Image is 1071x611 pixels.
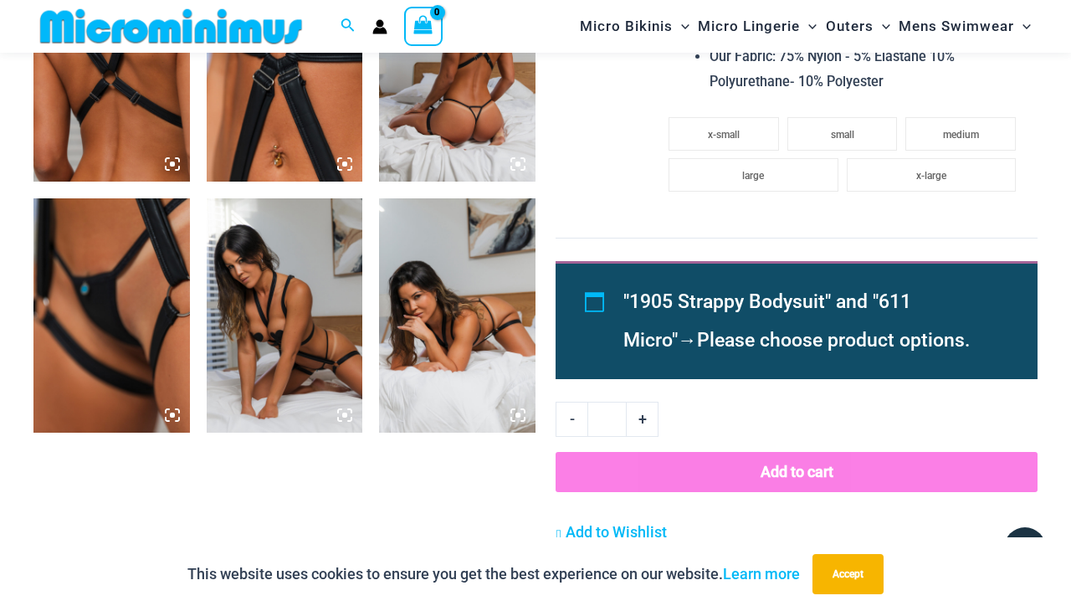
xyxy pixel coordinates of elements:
[556,520,667,545] a: Add to Wishlist
[404,7,443,45] a: View Shopping Cart, empty
[587,402,627,437] input: Product quantity
[943,129,979,141] span: medium
[698,5,800,48] span: Micro Lingerie
[627,402,658,437] a: +
[710,44,1024,94] li: Our Fabric: 75% Nylon - 5% Elastane 10% Polyurethane- 10% Polyester
[576,5,694,48] a: Micro BikinisMenu ToggleMenu Toggle
[723,565,800,583] a: Learn more
[847,158,1016,192] li: x-large
[623,290,911,352] span: "1905 Strappy Bodysuit" and "611 Micro"
[623,283,1000,360] li: →
[669,117,779,151] li: x-small
[916,170,946,182] span: x-large
[822,5,894,48] a: OutersMenu ToggleMenu Toggle
[894,5,1035,48] a: Mens SwimwearMenu ToggleMenu Toggle
[831,129,854,141] span: small
[787,117,898,151] li: small
[697,329,970,352] span: Please choose product options.
[826,5,874,48] span: Outers
[673,5,689,48] span: Menu Toggle
[694,5,821,48] a: Micro LingerieMenu ToggleMenu Toggle
[33,8,309,45] img: MM SHOP LOGO FLAT
[580,5,673,48] span: Micro Bikinis
[708,129,740,141] span: x-small
[207,198,363,433] img: Truth or Dare Black 1905 Bodysuit 611 Micro
[812,554,884,594] button: Accept
[800,5,817,48] span: Menu Toggle
[573,3,1038,50] nav: Site Navigation
[899,5,1014,48] span: Mens Swimwear
[566,523,667,541] span: Add to Wishlist
[341,16,356,37] a: Search icon link
[742,170,764,182] span: large
[187,562,800,587] p: This website uses cookies to ensure you get the best experience on our website.
[556,452,1038,492] button: Add to cart
[669,158,838,192] li: large
[874,5,890,48] span: Menu Toggle
[905,117,1016,151] li: medium
[1014,5,1031,48] span: Menu Toggle
[379,198,535,433] img: Truth or Dare Black 1905 Bodysuit 611 Micro
[372,19,387,34] a: Account icon link
[33,198,190,433] img: Truth or Dare Black 1905 Bodysuit 611 Micro
[556,402,587,437] a: -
